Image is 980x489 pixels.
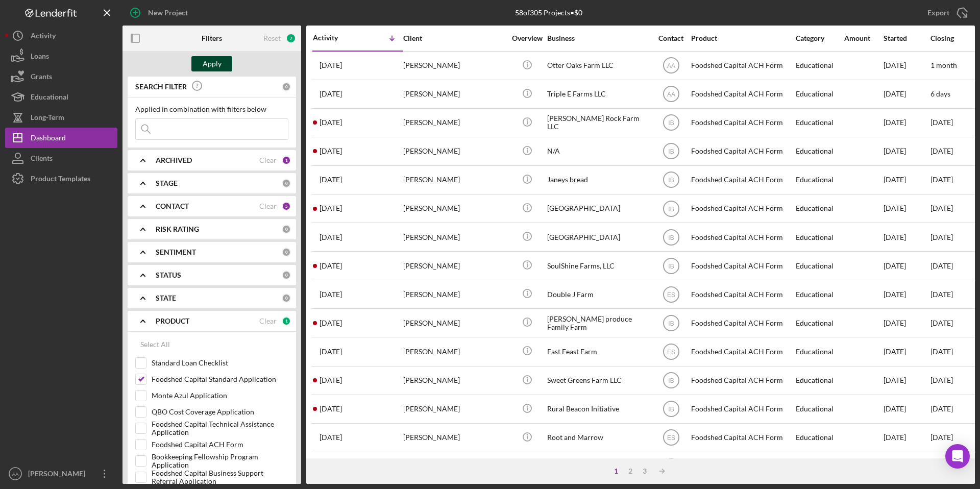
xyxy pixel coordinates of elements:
div: Dashboard [31,128,66,151]
button: Select All [135,334,175,355]
div: Educational [31,87,68,110]
text: IB [668,262,674,270]
div: [PERSON_NAME] [403,81,505,108]
div: Otter Oaks Farm LLC [547,52,649,79]
b: ARCHIVED [156,156,192,164]
text: ES [667,434,675,442]
div: SoulShine Farms, LLC [547,252,649,279]
div: Educational [796,396,843,423]
time: 6 days [930,89,950,98]
div: Educational [796,367,843,394]
div: [PERSON_NAME] [403,166,505,193]
div: [PERSON_NAME] [403,424,505,451]
div: [DATE] [884,81,929,108]
div: [GEOGRAPHIC_DATA] [547,195,649,222]
time: 2024-05-22 16:55 [320,348,342,356]
div: Educational [796,195,843,222]
div: Client [403,34,505,42]
div: 0 [282,294,291,303]
time: 2024-09-23 19:17 [320,262,342,270]
div: 1 [282,156,291,165]
div: [DATE] [884,396,929,423]
div: [PERSON_NAME] Rock Farm LLC [547,109,649,136]
div: [PERSON_NAME] [403,367,505,394]
time: 2024-05-15 18:41 [320,405,342,413]
b: STATE [156,294,176,302]
div: Started [884,34,929,42]
div: Select All [140,334,170,355]
time: [DATE] [930,404,953,413]
div: [PERSON_NAME] [403,281,505,308]
button: Apply [191,56,232,71]
div: [DATE] [884,224,929,251]
div: Educational [796,109,843,136]
div: Grants [31,66,52,89]
time: [DATE] [930,319,953,327]
div: [PERSON_NAME] [403,224,505,251]
label: Foodshed Capital Business Support Referral Application [152,472,288,482]
button: Dashboard [5,128,117,148]
a: Product Templates [5,168,117,189]
text: AA [12,471,19,477]
time: 2025-08-06 20:48 [320,61,342,69]
b: Filters [202,34,222,42]
div: Foodshed Capital ACH Form [691,367,793,394]
div: [DATE] [884,138,929,165]
a: Activity [5,26,117,46]
div: Reset [263,34,281,42]
div: [DATE] [884,453,929,480]
div: 58 of 305 Projects • $0 [515,9,582,17]
div: [DATE] [884,52,929,79]
div: [DATE] [884,309,929,336]
time: 1 month [930,61,957,69]
label: Standard Loan Checklist [152,358,288,368]
div: Foodshed Capital ACH Form [691,81,793,108]
text: IB [668,406,674,413]
div: Open Intercom Messenger [945,444,970,469]
time: [DATE] [930,204,953,212]
div: Educational [796,252,843,279]
div: [PERSON_NAME] [403,252,505,279]
label: Monte Azul Application [152,390,288,401]
text: IB [668,320,674,327]
div: [PERSON_NAME] [403,396,505,423]
div: 7 [286,33,296,43]
b: RISK RATING [156,225,199,233]
div: Triple E Farms LLC [547,81,649,108]
div: Long-Term [31,107,64,130]
time: 2025-01-21 20:35 [320,118,342,127]
text: ES [667,291,675,298]
label: Foodshed Capital Technical Assistance Application [152,423,288,433]
div: Double J Farm [547,281,649,308]
div: [DATE] [884,166,929,193]
div: Educational [796,138,843,165]
div: [PERSON_NAME] Farm [547,453,649,480]
div: [DATE] [884,424,929,451]
div: Foodshed Capital ACH Form [691,166,793,193]
b: STATUS [156,271,181,279]
button: Clients [5,148,117,168]
time: 2025-01-16 19:14 [320,147,342,155]
button: Loans [5,46,117,66]
b: SEARCH FILTER [135,83,187,91]
div: Clear [259,156,277,164]
div: Loans [31,46,49,69]
div: Educational [796,224,843,251]
div: Product Templates [31,168,90,191]
div: 3 [638,467,652,475]
div: 2 [623,467,638,475]
div: Amount [844,34,883,42]
div: Foodshed Capital ACH Form [691,252,793,279]
time: [DATE] [930,290,953,299]
div: Product [691,34,793,42]
div: Foodshed Capital ACH Form [691,453,793,480]
div: Educational [796,281,843,308]
time: 2024-12-16 21:30 [320,204,342,212]
b: STAGE [156,179,178,187]
div: Educational [796,166,843,193]
div: Category [796,34,843,42]
div: Educational [796,338,843,365]
label: Foodshed Capital Standard Application [152,374,288,384]
div: 0 [282,225,291,234]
